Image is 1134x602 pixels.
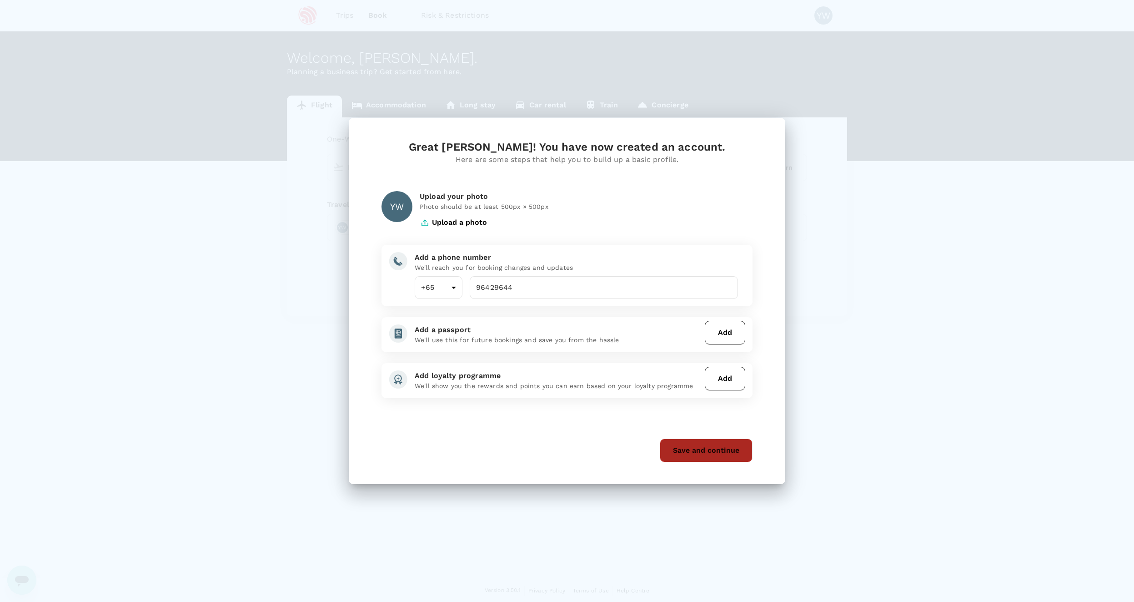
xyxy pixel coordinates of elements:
[470,276,738,299] input: Your phone number
[389,324,407,343] img: add-passport
[381,140,753,154] div: Great [PERSON_NAME]! You have now created an account.
[415,324,701,335] div: Add a passport
[415,276,462,299] div: +65
[415,381,701,390] p: We'll show you the rewards and points you can earn based on your loyalty programme
[389,370,407,389] img: add-loyalty
[415,263,738,272] p: We'll reach you for booking changes and updates
[415,335,701,344] p: We'll use this for future bookings and save you from the hassle
[420,191,753,202] div: Upload your photo
[415,370,701,381] div: Add loyalty programme
[381,191,412,222] div: YW
[415,252,738,263] div: Add a phone number
[705,321,745,344] button: Add
[420,202,753,211] p: Photo should be at least 500px × 500px
[381,154,753,165] div: Here are some steps that help you to build up a basic profile.
[660,439,753,462] button: Save and continue
[705,367,745,390] button: Add
[421,283,434,292] span: +65
[420,211,487,234] button: Upload a photo
[389,252,407,270] img: add-phone-number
